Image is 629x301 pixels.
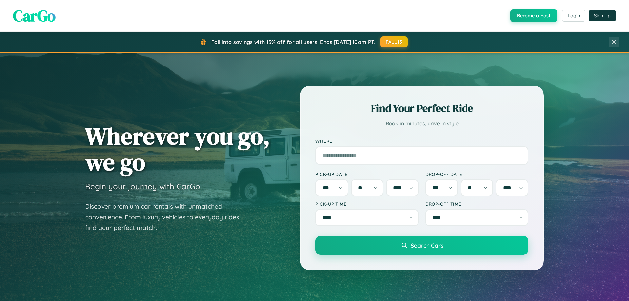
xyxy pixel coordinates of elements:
p: Discover premium car rentals with unmatched convenience. From luxury vehicles to everyday rides, ... [85,201,249,233]
button: Search Cars [315,236,528,255]
h1: Wherever you go, we go [85,123,270,175]
button: Login [562,10,585,22]
h2: Find Your Perfect Ride [315,101,528,116]
span: CarGo [13,5,56,27]
span: Search Cars [411,242,443,249]
label: Drop-off Time [425,201,528,207]
h3: Begin your journey with CarGo [85,181,200,191]
label: Where [315,138,528,144]
span: Fall into savings with 15% off for all users! Ends [DATE] 10am PT. [211,39,375,45]
label: Pick-up Date [315,171,419,177]
button: Sign Up [589,10,616,21]
p: Book in minutes, drive in style [315,119,528,128]
button: FALL15 [380,36,408,47]
label: Drop-off Date [425,171,528,177]
label: Pick-up Time [315,201,419,207]
button: Become a Host [510,9,557,22]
